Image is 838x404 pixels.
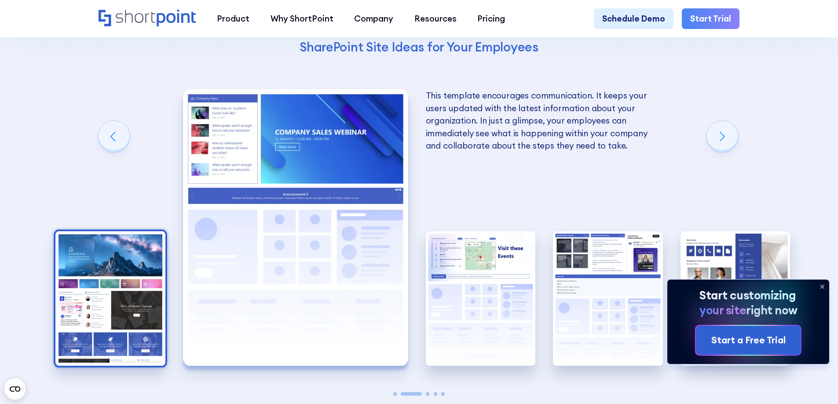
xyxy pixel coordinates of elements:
[594,8,673,29] a: Schedule Demo
[393,392,397,396] span: Go to slide 1
[706,121,738,153] div: Next slide
[426,231,536,366] div: 3 / 5
[98,121,130,153] div: Previous slide
[426,231,536,366] img: Internal SharePoint site example for company policy
[344,8,404,29] a: Company
[55,231,165,366] img: Best SharePoint Intranet Site Designs
[467,8,516,29] a: Pricing
[401,392,422,396] span: Go to slide 2
[553,231,663,366] div: 4 / 5
[477,12,505,25] div: Pricing
[271,12,333,25] div: Why ShortPoint
[681,231,790,366] div: 5 / 5
[414,12,457,25] div: Resources
[260,8,344,29] a: Why ShortPoint
[354,12,393,25] div: Company
[183,89,408,366] div: 2 / 5
[55,231,165,366] div: 1 / 5
[711,333,786,347] div: Start a Free Trial
[183,89,408,366] img: HR SharePoint site example for Homepage
[441,392,445,396] span: Go to slide 5
[4,379,26,400] button: Open CMP widget
[681,231,790,366] img: HR SharePoint site example for documents
[553,231,663,366] img: SharePoint Communication site example for news
[434,392,437,396] span: Go to slide 4
[682,8,739,29] a: Start Trial
[426,392,429,396] span: Go to slide 3
[426,89,651,152] p: This template encourages communication. It keeps your users updated with the latest information a...
[99,10,196,28] a: Home
[217,12,249,25] div: Product
[206,8,260,29] a: Product
[404,8,467,29] a: Resources
[696,326,801,355] a: Start a Free Trial
[183,39,655,55] h4: SharePoint Site Ideas for Your Employees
